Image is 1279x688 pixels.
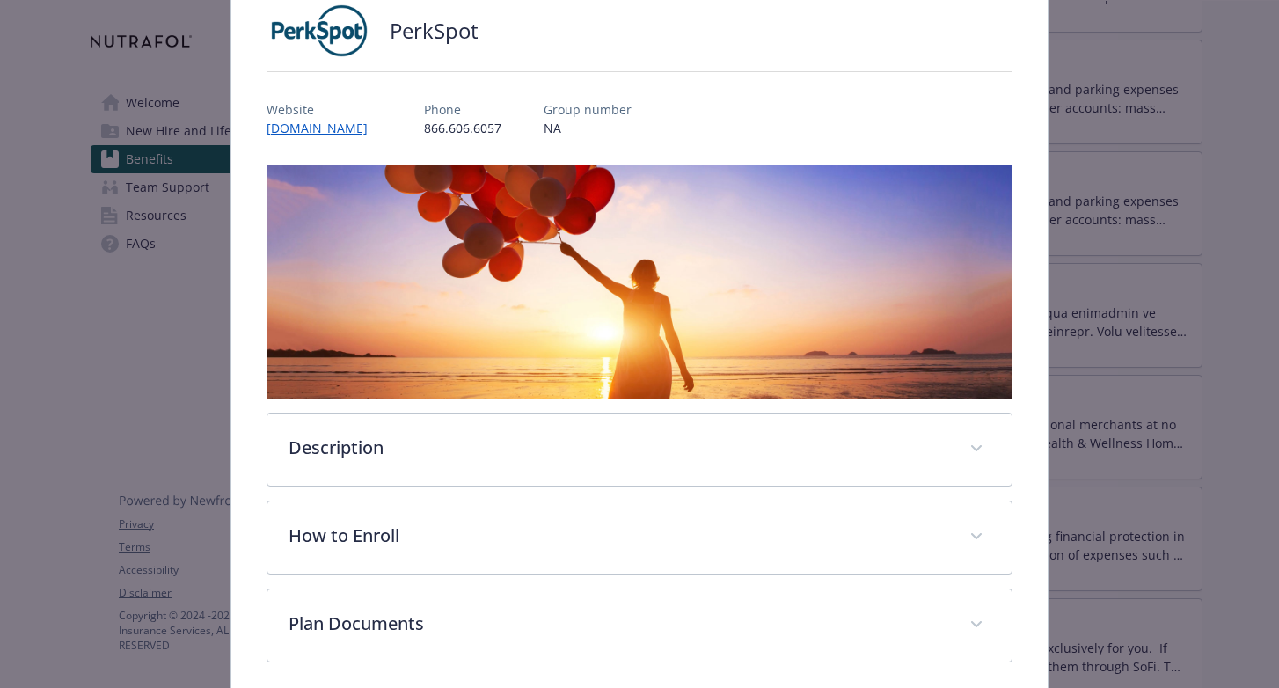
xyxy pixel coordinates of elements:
[267,414,1012,486] div: Description
[267,120,382,136] a: [DOMAIN_NAME]
[544,100,632,119] p: Group number
[267,501,1012,574] div: How to Enroll
[267,165,1013,399] img: banner
[390,16,479,46] h2: PerkSpot
[289,523,949,549] p: How to Enroll
[267,4,372,57] img: PerkSpot
[267,589,1012,662] div: Plan Documents
[289,611,949,637] p: Plan Documents
[424,119,501,137] p: 866.606.6057
[289,435,949,461] p: Description
[544,119,632,137] p: NA
[267,100,382,119] p: Website
[424,100,501,119] p: Phone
